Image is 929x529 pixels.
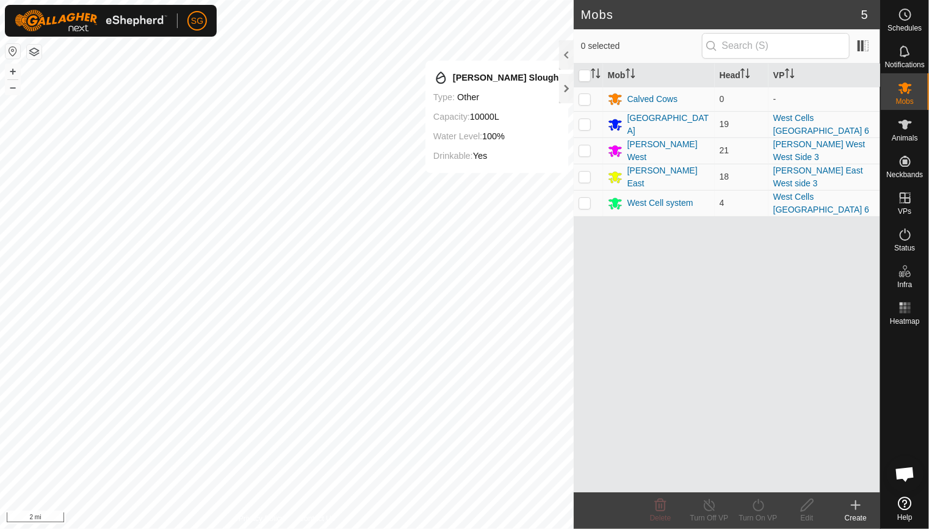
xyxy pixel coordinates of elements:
[433,148,559,163] div: Yes
[239,513,284,524] a: Privacy Policy
[433,92,455,102] label: Type:
[191,15,203,27] span: SG
[626,70,635,80] p-sorticon: Activate to sort
[773,113,869,136] a: West Cells [GEOGRAPHIC_DATA] 6
[627,112,710,137] div: [GEOGRAPHIC_DATA]
[457,92,479,102] span: other
[720,172,729,181] span: 18
[5,44,20,59] button: Reset Map
[887,24,922,32] span: Schedules
[715,64,768,87] th: Head
[894,244,915,252] span: Status
[702,33,850,59] input: Search (S)
[783,513,831,524] div: Edit
[740,70,750,80] p-sorticon: Activate to sort
[773,192,869,214] a: West Cells [GEOGRAPHIC_DATA] 6
[5,64,20,79] button: +
[27,45,42,59] button: Map Layers
[591,70,601,80] p-sorticon: Activate to sort
[627,164,710,190] div: [PERSON_NAME] East
[898,208,911,215] span: VPs
[581,40,702,53] span: 0 selected
[897,514,913,521] span: Help
[897,281,912,288] span: Infra
[685,513,734,524] div: Turn Off VP
[896,98,914,105] span: Mobs
[650,514,671,522] span: Delete
[886,171,923,178] span: Neckbands
[627,197,693,210] div: West Cell system
[433,131,482,141] label: Water Level:
[773,166,863,188] a: [PERSON_NAME] East West side 3
[299,513,335,524] a: Contact Us
[720,94,725,104] span: 0
[890,318,920,325] span: Heatmap
[785,70,795,80] p-sorticon: Activate to sort
[887,456,924,492] div: Open chat
[773,139,866,162] a: [PERSON_NAME] West West Side 3
[720,145,729,155] span: 21
[603,64,715,87] th: Mob
[861,5,868,24] span: 5
[581,7,861,22] h2: Mobs
[885,61,925,68] span: Notifications
[433,70,559,85] div: [PERSON_NAME] Slough
[433,151,473,161] label: Drinkable:
[720,198,725,208] span: 4
[768,87,880,111] td: -
[768,64,880,87] th: VP
[734,513,783,524] div: Turn On VP
[720,119,729,129] span: 19
[892,134,918,142] span: Animals
[831,513,880,524] div: Create
[881,492,929,526] a: Help
[627,138,710,164] div: [PERSON_NAME] West
[433,129,559,144] div: 100%
[5,80,20,95] button: –
[433,109,559,124] div: 10000L
[627,93,678,106] div: Calved Cows
[433,112,470,122] label: Capacity:
[15,10,167,32] img: Gallagher Logo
